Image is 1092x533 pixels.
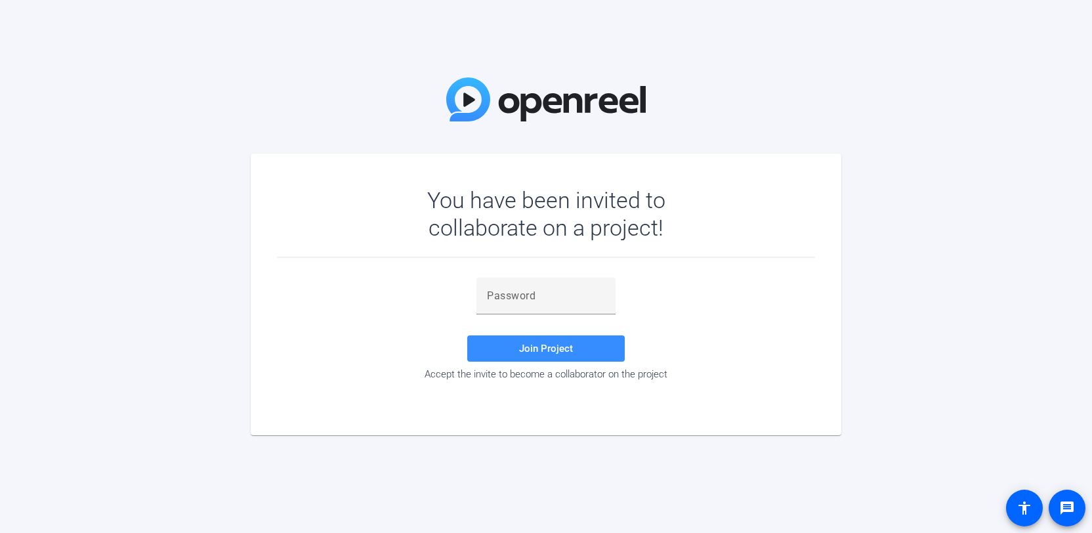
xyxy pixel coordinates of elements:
[519,343,573,354] span: Join Project
[1017,500,1032,516] mat-icon: accessibility
[389,186,703,242] div: You have been invited to collaborate on a project!
[446,77,646,121] img: OpenReel Logo
[487,288,605,304] input: Password
[1059,500,1075,516] mat-icon: message
[277,368,815,380] div: Accept the invite to become a collaborator on the project
[467,335,625,362] button: Join Project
